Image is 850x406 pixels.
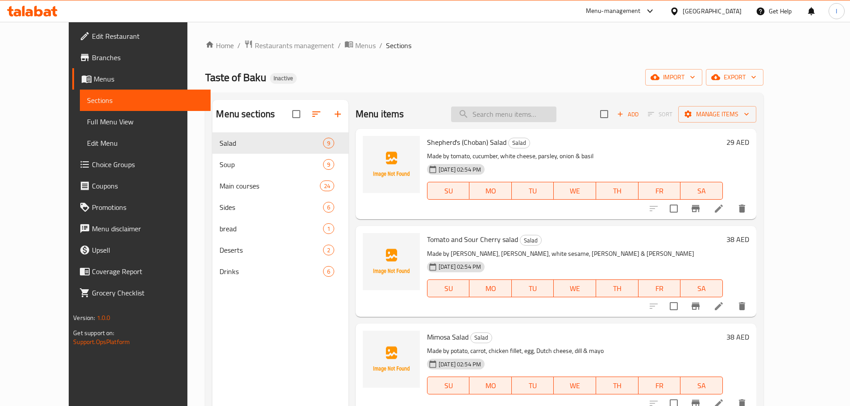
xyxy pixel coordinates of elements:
button: WE [554,182,596,200]
span: Full Menu View [87,116,203,127]
span: Menus [94,74,203,84]
button: TU [512,377,554,394]
div: Drinks6 [212,261,348,282]
a: Menu disclaimer [72,218,211,239]
a: Grocery Checklist [72,282,211,303]
a: Home [205,40,234,51]
span: import [652,72,695,83]
button: MO [469,182,512,200]
span: 1.0.0 [97,312,111,324]
div: Salad [508,138,530,148]
a: Branches [72,47,211,68]
a: Promotions [72,197,211,218]
button: SA [680,182,723,200]
span: Add item [614,107,642,121]
nav: Menu sections [212,129,348,286]
div: bread1 [212,218,348,239]
span: Coverage Report [92,266,203,277]
span: TU [515,185,551,197]
div: [GEOGRAPHIC_DATA] [683,6,742,16]
span: Deserts [220,245,323,255]
span: 24 [320,182,334,190]
a: Edit menu item [713,301,724,312]
button: Add [614,107,642,121]
span: SA [684,379,719,392]
span: Tomato and Sour Cherry salad [427,233,518,246]
span: Select to update [664,297,683,316]
button: WE [554,377,596,394]
button: FR [639,182,681,200]
li: / [379,40,382,51]
button: SA [680,377,723,394]
a: Edit Menu [80,132,211,154]
span: Manage items [685,109,749,120]
a: Choice Groups [72,154,211,175]
img: Tomato and Sour Cherry salad [363,233,420,290]
button: TH [596,279,639,297]
span: Taste of Baku [205,67,266,87]
button: WE [554,279,596,297]
span: [DATE] 02:54 PM [435,165,485,174]
button: SA [680,279,723,297]
input: search [451,107,556,122]
button: delete [731,295,753,317]
h2: Menu items [356,107,404,121]
span: Sides [220,202,323,213]
span: TU [515,379,551,392]
button: Branch-specific-item [685,295,706,317]
div: items [323,266,334,277]
div: Inactive [270,73,297,84]
button: export [706,69,763,86]
a: Menus [344,40,376,51]
span: SU [431,185,466,197]
a: Menus [72,68,211,90]
span: I [836,6,837,16]
span: 1 [323,225,334,233]
div: items [323,245,334,255]
span: 9 [323,160,334,169]
span: MO [473,185,508,197]
li: / [237,40,240,51]
button: TU [512,182,554,200]
span: bread [220,223,323,234]
span: Shepherd's (Choban) Salad [427,135,506,149]
div: Main courses [220,180,319,191]
p: Made by potato, carrot, chicken fillet, egg, Dutch cheese, dill & mayo [427,345,723,357]
a: Support.OpsPlatform [73,336,130,348]
div: Salad9 [212,132,348,154]
div: Soup9 [212,154,348,175]
span: TH [600,185,635,197]
span: MO [473,379,508,392]
button: FR [639,377,681,394]
div: Sides6 [212,197,348,218]
span: export [713,72,756,83]
button: SU [427,279,469,297]
span: Drinks [220,266,323,277]
p: Made by [PERSON_NAME], [PERSON_NAME], white sesame, [PERSON_NAME] & [PERSON_NAME] [427,248,723,259]
a: Edit menu item [713,203,724,214]
h2: Menu sections [216,107,275,121]
span: Menus [355,40,376,51]
span: Restaurants management [255,40,334,51]
button: FR [639,279,681,297]
div: Salad [520,235,542,246]
span: Salad [520,235,541,246]
span: SU [431,379,466,392]
div: items [323,159,334,170]
span: Inactive [270,74,297,82]
div: Menu-management [586,6,641,16]
a: Sections [80,90,211,111]
nav: breadcrumb [205,40,763,51]
button: MO [469,377,512,394]
span: 6 [323,267,334,276]
span: Sort sections [306,103,327,125]
span: Promotions [92,202,203,213]
span: FR [642,282,677,295]
a: Edit Restaurant [72,25,211,47]
span: Menu disclaimer [92,223,203,234]
img: Shepherd's (Choban) Salad [363,136,420,193]
span: Mimosa Salad [427,330,469,344]
span: WE [557,185,593,197]
span: Select all sections [287,105,306,123]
